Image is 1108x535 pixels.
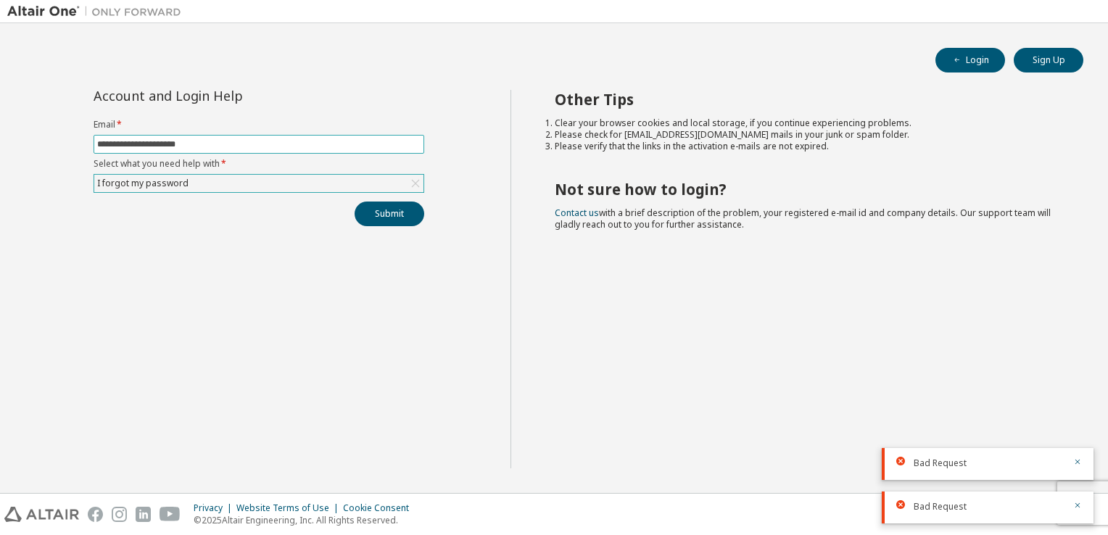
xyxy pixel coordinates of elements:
[935,48,1005,72] button: Login
[95,175,191,191] div: I forgot my password
[88,507,103,522] img: facebook.svg
[94,158,424,170] label: Select what you need help with
[914,457,967,469] span: Bad Request
[94,175,423,192] div: I forgot my password
[194,514,418,526] p: © 2025 Altair Engineering, Inc. All Rights Reserved.
[136,507,151,522] img: linkedin.svg
[7,4,189,19] img: Altair One
[112,507,127,522] img: instagram.svg
[555,117,1058,129] li: Clear your browser cookies and local storage, if you continue experiencing problems.
[355,202,424,226] button: Submit
[555,180,1058,199] h2: Not sure how to login?
[194,502,236,514] div: Privacy
[1014,48,1083,72] button: Sign Up
[4,507,79,522] img: altair_logo.svg
[236,502,343,514] div: Website Terms of Use
[555,129,1058,141] li: Please check for [EMAIL_ADDRESS][DOMAIN_NAME] mails in your junk or spam folder.
[914,501,967,513] span: Bad Request
[555,207,1051,231] span: with a brief description of the problem, your registered e-mail id and company details. Our suppo...
[343,502,418,514] div: Cookie Consent
[555,90,1058,109] h2: Other Tips
[160,507,181,522] img: youtube.svg
[555,207,599,219] a: Contact us
[555,141,1058,152] li: Please verify that the links in the activation e-mails are not expired.
[94,90,358,101] div: Account and Login Help
[94,119,424,130] label: Email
